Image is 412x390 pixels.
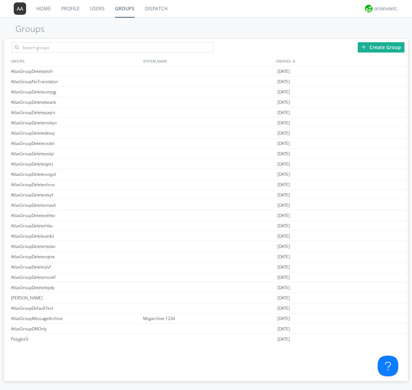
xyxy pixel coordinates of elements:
a: AtlasGroupDeletexoqyd[DATE] [4,169,408,180]
div: Polyglot3 [9,334,141,344]
div: AtlasGroupDeleteazdvl [9,231,141,241]
div: AtlasGroupDeleteoqtxe [9,252,141,262]
span: [DATE] [277,128,290,138]
span: [DATE] [277,200,290,210]
a: AtlasGroupDeletebwarb[DATE] [4,97,408,107]
span: [DATE] [277,66,290,77]
a: AtlasGroupDeletevkhbv[DATE] [4,210,408,221]
div: GROUPS [9,56,140,66]
span: [DATE] [277,334,290,344]
div: AtlasGroupDeletebwarb [9,97,141,107]
div: AtlasGroupDeleteumjqg [9,87,141,97]
span: [DATE] [277,180,290,190]
img: plus.svg [361,45,366,49]
div: AtlasGroupDMOnly [9,324,141,334]
div: AtlasGroupDeleterbsbo [9,241,141,251]
a: AtlasGroupDefaultTest[DATE] [4,303,408,313]
div: AtlasGroupDeleteytofr [9,66,141,76]
div: AtlasGroupDeletextvyf [9,190,141,200]
div: AtlasGroupDeleteijlvf [9,262,141,272]
img: 29d36aed6fa347d5a1537e7736e6aa13 [365,5,373,12]
a: AtlasGroupDeleteytofr[DATE] [4,66,408,77]
span: [DATE] [277,231,290,241]
a: AtlasGroupDeletemskyn[DATE] [4,118,408,128]
a: AtlasGroupDeleteumjqg[DATE] [4,87,408,97]
span: [DATE] [277,97,290,107]
div: AtlasGroupDeletelrtbs [9,221,141,231]
a: AtlasGroupDeletepaqro[DATE] [4,107,408,118]
span: [DATE] [277,87,290,97]
a: AtlasGroupDeleteoxdvt[DATE] [4,138,408,149]
div: Msgarchive 1234 [141,313,276,323]
div: AtlasGroupDeletexoqyd [9,169,141,179]
span: [DATE] [277,210,290,221]
a: AtlasGroupDeleteonauh[DATE] [4,200,408,210]
span: [DATE] [277,149,290,159]
span: [DATE] [277,241,290,252]
span: [DATE] [277,252,290,262]
input: Search groups [12,42,214,53]
span: [DATE] [277,303,290,313]
iframe: Toggle Customer Support [378,356,398,376]
a: AtlasGroupDeleteazdvl[DATE] [4,231,408,241]
div: AtlasGroupMessageArchive [9,313,141,323]
span: [DATE] [277,324,290,334]
a: AtlasGroupDeletetkpdy[DATE] [4,283,408,293]
div: AtlasGroupDeletemskyn [9,118,141,128]
span: [DATE] [277,159,290,169]
div: AtlasGroupDeleteqpirj [9,159,141,169]
span: [DATE] [277,169,290,180]
span: [DATE] [277,107,290,118]
div: AtlasGroupDeleteoxdvt [9,138,141,148]
a: AtlasGroupDeletedeuvj[DATE] [4,128,408,138]
span: [DATE] [277,221,290,231]
a: AtlasGroupDeletemcvkf[DATE] [4,272,408,283]
div: AtlasGroupDeletepaqro [9,107,141,117]
a: AtlasGroupDMOnly[DATE] [4,324,408,334]
div: AtlasGroupDeleteywlpi [9,149,141,159]
a: AtlasGroupDeletextvyf[DATE] [4,190,408,200]
div: Create Group [358,42,404,53]
span: [DATE] [277,118,290,128]
a: AtlasGroupDeletelrtbs[DATE] [4,221,408,231]
a: [PERSON_NAME][DATE] [4,293,408,303]
div: AtlasGroupDeletedeuvj [9,128,141,138]
a: AtlasGroupDeleteoqtxe[DATE] [4,252,408,262]
a: AtlasGroupDeleterbsbo[DATE] [4,241,408,252]
a: AtlasGroupDeleteijlvf[DATE] [4,262,408,272]
div: AtlasGroupNoTranslation [9,77,141,87]
div: orionvontas+atlas+automation+org2 [374,5,400,12]
div: AtlasGroupDeletemcvkf [9,272,141,282]
div: AtlasGroupDeletevkhbv [9,210,141,220]
a: AtlasGroupDeleteshrux[DATE] [4,180,408,190]
div: AtlasGroupDeleteonauh [9,200,141,210]
span: [DATE] [277,313,290,324]
a: AtlasGroupMessageArchiveMsgarchive 1234[DATE] [4,313,408,324]
span: [DATE] [277,77,290,87]
div: AtlasGroupDeleteshrux [9,180,141,190]
div: CREATED [274,56,408,66]
span: [DATE] [277,293,290,303]
a: AtlasGroupDeleteywlpi[DATE] [4,149,408,159]
img: 373638.png [14,2,26,15]
div: [PERSON_NAME] [9,293,141,303]
div: SYSTEM_NAME [141,56,274,66]
span: [DATE] [277,272,290,283]
div: AtlasGroupDefaultTest [9,303,141,313]
div: AtlasGroupDeletetkpdy [9,283,141,292]
span: [DATE] [277,190,290,200]
a: Polyglot3[DATE] [4,334,408,344]
span: [DATE] [277,138,290,149]
a: AtlasGroupNoTranslation[DATE] [4,77,408,87]
span: [DATE] [277,262,290,272]
a: AtlasGroupDeleteqpirj[DATE] [4,159,408,169]
span: [DATE] [277,283,290,293]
